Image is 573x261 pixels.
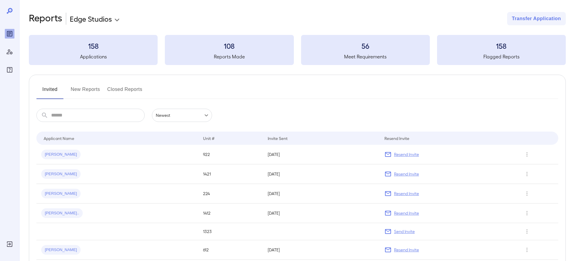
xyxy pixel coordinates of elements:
[165,41,294,51] h3: 108
[394,247,419,253] p: Resend Invite
[70,14,112,23] p: Edge Studios
[522,208,532,218] button: Row Actions
[198,204,263,223] td: 1412
[263,184,379,204] td: [DATE]
[36,85,63,99] button: Invited
[152,109,212,122] div: Newest
[198,164,263,184] td: 1421
[384,135,409,142] div: Resend Invite
[394,191,419,197] p: Resend Invite
[522,227,532,236] button: Row Actions
[41,171,81,177] span: [PERSON_NAME]
[301,41,430,51] h3: 56
[522,169,532,179] button: Row Actions
[44,135,74,142] div: Applicant Name
[198,223,263,240] td: 1323
[263,204,379,223] td: [DATE]
[107,85,143,99] button: Closed Reports
[268,135,288,142] div: Invite Sent
[41,210,83,216] span: [PERSON_NAME]..
[29,53,158,60] h5: Applications
[394,228,415,235] p: Send Invite
[263,240,379,260] td: [DATE]
[301,53,430,60] h5: Meet Requirements
[5,239,14,249] div: Log Out
[41,152,81,157] span: [PERSON_NAME]
[522,245,532,255] button: Row Actions
[29,35,566,65] summary: 158Applications108Reports Made56Meet Requirements158Flagged Reports
[41,191,81,197] span: [PERSON_NAME]
[263,164,379,184] td: [DATE]
[198,240,263,260] td: 612
[394,151,419,157] p: Resend Invite
[437,41,566,51] h3: 158
[5,29,14,39] div: Reports
[165,53,294,60] h5: Reports Made
[41,247,81,253] span: [PERSON_NAME]
[522,189,532,198] button: Row Actions
[198,184,263,204] td: 224
[71,85,100,99] button: New Reports
[394,210,419,216] p: Resend Invite
[437,53,566,60] h5: Flagged Reports
[507,12,566,25] button: Transfer Application
[5,65,14,75] div: FAQ
[263,145,379,164] td: [DATE]
[203,135,214,142] div: Unit #
[394,171,419,177] p: Resend Invite
[29,12,62,25] h2: Reports
[522,150,532,159] button: Row Actions
[29,41,158,51] h3: 158
[198,145,263,164] td: 922
[5,47,14,57] div: Manage Users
